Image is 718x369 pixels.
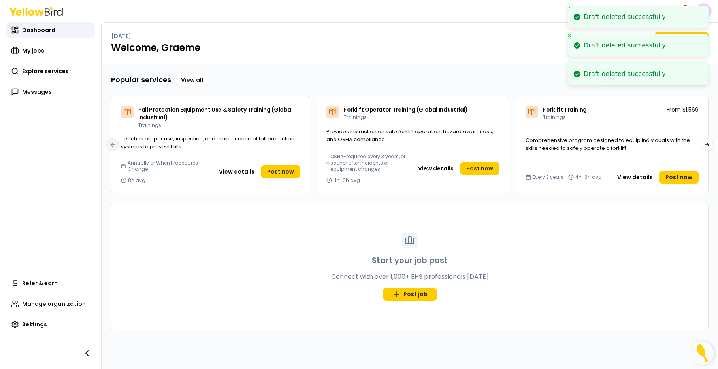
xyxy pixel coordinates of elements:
span: Fall Protection Equipment Use & Safety Training (Global Industrial) [138,106,293,121]
a: Messages [6,84,95,100]
span: Explore services [22,67,69,75]
a: Settings [6,316,95,332]
a: Post now [261,165,300,178]
span: Trainings [543,114,566,121]
a: Post now [659,171,699,184]
span: Post now [665,173,692,181]
span: Messages [22,88,52,96]
div: Draft deleted successfully [584,69,666,79]
a: Dashboard [6,22,95,38]
span: Comprehensive program designed to equip individuals with the skills needed to safely operate a fo... [526,136,690,152]
span: Trainings [138,122,161,129]
span: Post now [267,168,294,176]
a: My jobs [6,43,95,59]
a: Explore services [6,63,95,79]
button: Close toast [565,3,573,11]
span: Every 3 years [533,174,563,180]
p: Connect with over 1,000+ EHS professionals [DATE] [331,272,489,282]
span: 4h-6h avg [575,174,602,180]
span: Post now [466,165,493,172]
button: View details [214,165,259,178]
span: Refer & earn [22,279,58,287]
a: Refer & earn [6,275,95,291]
span: Dashboard [22,26,55,34]
span: OSHA-required every 3 years, or sooner after incidents or equipment changes. [330,153,410,172]
span: Settings [22,320,47,328]
span: Forklift Operator Training (Global Industrial) [344,106,468,114]
button: Open Resource Center [690,341,714,365]
span: Forklift Training [543,106,587,114]
span: Trainings [344,114,367,121]
span: My jobs [22,47,44,55]
h3: Popular services [111,74,171,85]
span: 4h-6h avg [334,177,360,184]
button: View details [413,162,458,175]
a: Manage organization [6,296,95,312]
span: 8h avg [128,177,145,184]
h1: Welcome, Graeme [111,42,709,54]
p: [DATE] [111,32,131,40]
a: Post now [460,162,499,175]
span: Annually or When Procedures Change [128,160,211,172]
span: Teaches proper use, inspection, and maintenance of fall protection systems to prevent falls. [121,135,294,150]
p: From $1,569 [667,106,699,114]
div: Draft deleted successfully [584,12,666,22]
h3: Start your job post [372,255,448,266]
a: View all [176,74,208,86]
span: Provides instruction on safe forklift operation, hazard awareness, and OSHA compliance. [326,128,493,143]
span: Manage organization [22,300,86,308]
a: Post job [383,288,437,301]
button: View details [612,171,658,184]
